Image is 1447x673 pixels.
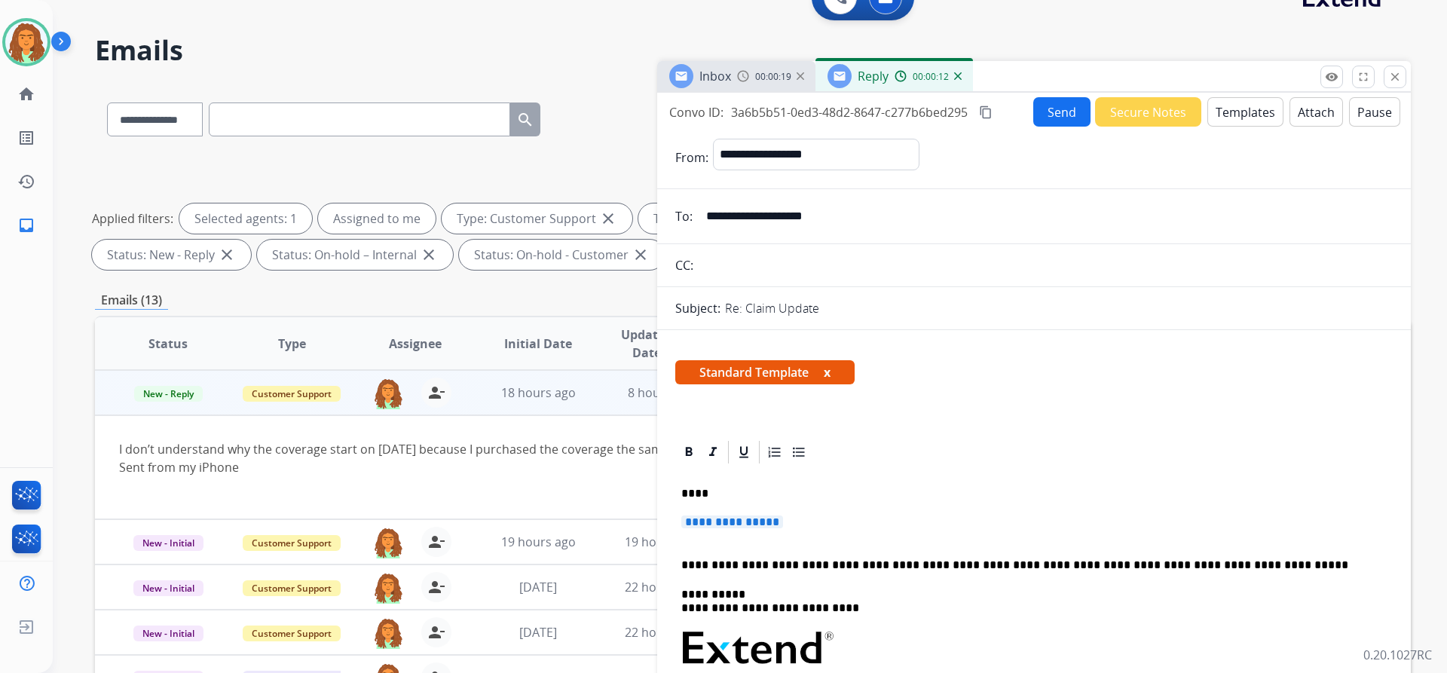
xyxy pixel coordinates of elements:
mat-icon: person_remove [427,623,445,641]
img: agent-avatar [373,617,403,649]
span: [DATE] [519,624,557,641]
span: 3a6b5b51-0ed3-48d2-8647-c277b6bed295 [731,104,968,121]
span: Customer Support [243,535,341,551]
img: agent-avatar [373,527,403,558]
span: New - Initial [133,626,203,641]
span: Customer Support [243,580,341,596]
mat-icon: home [17,85,35,103]
button: Attach [1289,97,1343,127]
span: 19 hours ago [501,534,576,550]
button: Pause [1349,97,1400,127]
mat-icon: person_remove [427,578,445,596]
mat-icon: remove_red_eye [1325,70,1338,84]
span: Reply [858,68,889,84]
h2: Emails [95,35,1411,66]
div: Status: On-hold - Customer [459,240,665,270]
img: avatar [5,21,47,63]
mat-icon: close [599,210,617,228]
span: [DATE] [519,579,557,595]
mat-icon: list_alt [17,129,35,147]
mat-icon: close [632,246,650,264]
span: 00:00:19 [755,71,791,83]
mat-icon: fullscreen [1357,70,1370,84]
button: x [824,363,831,381]
div: Bullet List [788,441,810,463]
p: Emails (13) [95,291,168,310]
span: Customer Support [243,626,341,641]
span: Customer Support [243,386,341,402]
mat-icon: history [17,173,35,191]
span: 22 hours ago [625,624,699,641]
button: Secure Notes [1095,97,1201,127]
span: New - Reply [134,386,203,402]
div: Selected agents: 1 [179,203,312,234]
mat-icon: close [1388,70,1402,84]
span: New - Initial [133,535,203,551]
div: Ordered List [763,441,786,463]
mat-icon: close [420,246,438,264]
mat-icon: content_copy [979,106,993,119]
mat-icon: search [516,111,534,129]
p: From: [675,148,708,167]
div: Italic [702,441,724,463]
button: Send [1033,97,1091,127]
p: 0.20.1027RC [1363,646,1432,664]
img: agent-avatar [373,572,403,604]
div: Assigned to me [318,203,436,234]
div: Status: On-hold – Internal [257,240,453,270]
div: Underline [733,441,755,463]
span: New - Initial [133,580,203,596]
span: 22 hours ago [625,579,699,595]
p: CC: [675,256,693,274]
mat-icon: person_remove [427,384,445,402]
div: Type: Shipping Protection [638,203,836,234]
span: Standard Template [675,360,855,384]
div: Status: New - Reply [92,240,251,270]
mat-icon: inbox [17,216,35,234]
div: Bold [678,441,700,463]
span: Status [148,335,188,353]
span: 19 hours ago [625,534,699,550]
p: Re: Claim Update [725,299,819,317]
img: agent-avatar [373,378,403,409]
span: 18 hours ago [501,384,576,401]
span: Inbox [699,68,731,84]
p: Convo ID: [669,103,723,121]
p: Applied filters: [92,210,173,228]
mat-icon: close [218,246,236,264]
div: I don’t understand why the coverage start on [DATE] because I purchased the coverage the same day... [119,440,1140,494]
p: To: [675,207,693,225]
span: Updated Date [613,326,681,362]
span: Assignee [389,335,442,353]
mat-icon: person_remove [427,533,445,551]
div: Sent from my iPhone [119,458,1140,476]
p: Subject: [675,299,720,317]
span: Type [278,335,306,353]
span: 00:00:12 [913,71,949,83]
span: 8 hours ago [628,384,696,401]
div: Type: Customer Support [442,203,632,234]
span: Initial Date [504,335,572,353]
button: Templates [1207,97,1283,127]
